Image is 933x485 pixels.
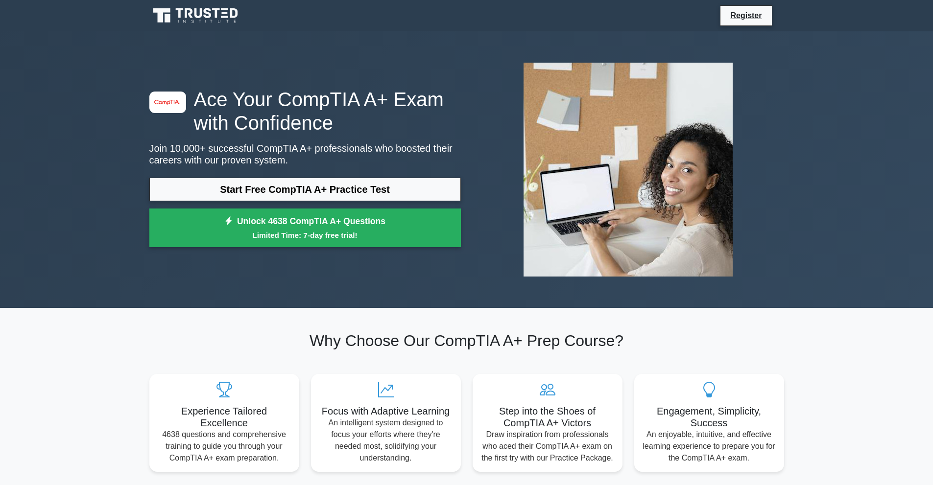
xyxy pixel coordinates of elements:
small: Limited Time: 7-day free trial! [162,230,449,241]
p: Draw inspiration from professionals who aced their CompTIA A+ exam on the first try with our Prac... [480,429,615,464]
h5: Engagement, Simplicity, Success [642,405,776,429]
a: Unlock 4638 CompTIA A+ QuestionsLimited Time: 7-day free trial! [149,208,461,248]
p: 4638 questions and comprehensive training to guide you through your CompTIA A+ exam preparation. [157,429,291,464]
h1: Ace Your CompTIA A+ Exam with Confidence [149,88,461,135]
h5: Experience Tailored Excellence [157,405,291,429]
a: Start Free CompTIA A+ Practice Test [149,178,461,201]
a: Register [724,9,767,22]
h5: Step into the Shoes of CompTIA A+ Victors [480,405,615,429]
p: An enjoyable, intuitive, and effective learning experience to prepare you for the CompTIA A+ exam. [642,429,776,464]
p: Join 10,000+ successful CompTIA A+ professionals who boosted their careers with our proven system. [149,142,461,166]
p: An intelligent system designed to focus your efforts where they're needed most, solidifying your ... [319,417,453,464]
h5: Focus with Adaptive Learning [319,405,453,417]
h2: Why Choose Our CompTIA A+ Prep Course? [149,331,784,350]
